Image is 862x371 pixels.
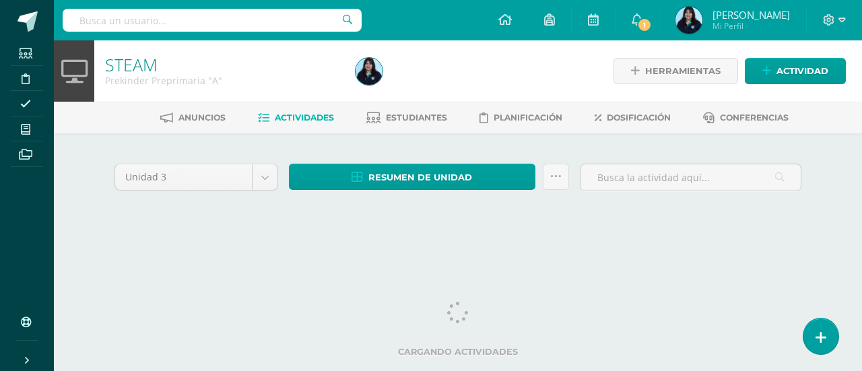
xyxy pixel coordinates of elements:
[105,53,158,76] a: STEAM
[637,18,652,32] span: 1
[776,59,828,83] span: Actividad
[745,58,846,84] a: Actividad
[289,164,535,190] a: Resumen de unidad
[581,164,801,191] input: Busca la actividad aquí...
[479,107,562,129] a: Planificación
[607,112,671,123] span: Dosificación
[356,58,383,85] img: 717e1260f9baba787432b05432d0efc0.png
[494,112,562,123] span: Planificación
[675,7,702,34] img: 717e1260f9baba787432b05432d0efc0.png
[614,58,738,84] a: Herramientas
[115,164,277,190] a: Unidad 3
[645,59,721,83] span: Herramientas
[275,112,334,123] span: Actividades
[703,107,789,129] a: Conferencias
[125,164,242,190] span: Unidad 3
[160,107,226,129] a: Anuncios
[258,107,334,129] a: Actividades
[114,347,801,357] label: Cargando actividades
[720,112,789,123] span: Conferencias
[712,8,790,22] span: [PERSON_NAME]
[63,9,362,32] input: Busca un usuario...
[105,55,339,74] h1: STEAM
[386,112,447,123] span: Estudiantes
[368,165,472,190] span: Resumen de unidad
[712,20,790,32] span: Mi Perfil
[595,107,671,129] a: Dosificación
[178,112,226,123] span: Anuncios
[105,74,339,87] div: Prekinder Preprimaria 'A'
[366,107,447,129] a: Estudiantes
